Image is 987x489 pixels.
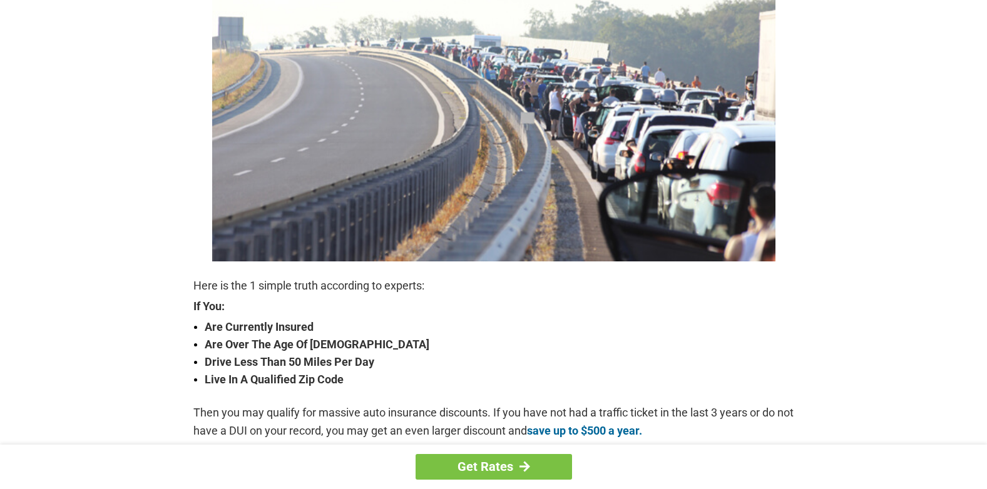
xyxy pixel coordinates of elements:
[193,404,794,439] p: Then you may qualify for massive auto insurance discounts. If you have not had a traffic ticket i...
[416,454,572,480] a: Get Rates
[205,353,794,371] strong: Drive Less Than 50 Miles Per Day
[527,424,642,437] a: save up to $500 a year.
[193,277,794,295] p: Here is the 1 simple truth according to experts:
[205,318,794,336] strong: Are Currently Insured
[205,371,794,388] strong: Live In A Qualified Zip Code
[205,336,794,353] strong: Are Over The Age Of [DEMOGRAPHIC_DATA]
[193,301,794,312] strong: If You:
